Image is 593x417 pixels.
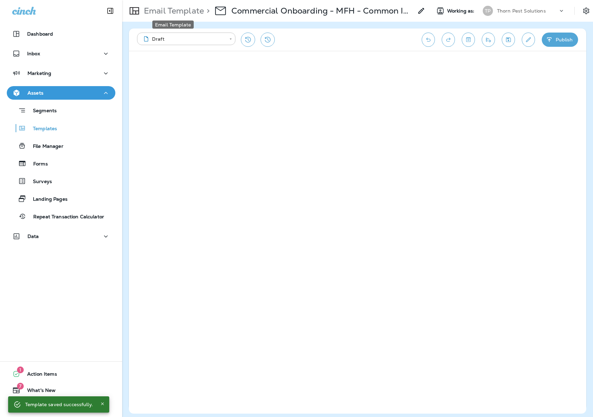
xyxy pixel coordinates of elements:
[261,33,275,47] button: View Changelog
[141,6,204,16] p: Email Template
[26,126,57,132] p: Templates
[7,174,115,188] button: Surveys
[27,51,40,56] p: Inbox
[482,33,495,47] button: Send test email
[17,366,24,373] span: 1
[7,86,115,100] button: Assets
[231,6,413,16] p: Commercial Onboarding - MFH - Common Insects
[502,33,515,47] button: Save
[7,66,115,80] button: Marketing
[483,6,493,16] div: TP
[7,367,115,381] button: 1Action Items
[7,103,115,118] button: Segments
[522,33,535,47] button: Edit details
[20,371,57,379] span: Action Items
[152,21,194,29] div: Email Template
[26,179,52,185] p: Surveys
[7,139,115,153] button: File Manager
[7,27,115,41] button: Dashboard
[27,31,53,37] p: Dashboard
[27,234,39,239] p: Data
[7,156,115,171] button: Forms
[25,398,93,411] div: Template saved successfully.
[26,161,48,167] p: Forms
[580,5,592,17] button: Settings
[204,6,210,16] p: >
[7,383,115,397] button: 7What's New
[20,388,56,396] span: What's New
[101,4,120,18] button: Collapse Sidebar
[7,192,115,206] button: Landing Pages
[7,209,115,223] button: Repeat Transaction Calculator
[26,214,104,220] p: Repeat Transaction Calculator
[462,33,475,47] button: Toggle preview
[497,8,546,14] p: Thorn Pest Solutions
[7,230,115,243] button: Data
[142,36,225,42] div: Draft
[26,108,57,115] p: Segments
[7,47,115,60] button: Inbox
[241,33,255,47] button: Restore from previous version
[17,383,24,390] span: 7
[27,90,43,96] p: Assets
[422,33,435,47] button: Undo
[7,400,115,413] button: Support
[542,33,578,47] button: Publish
[98,400,107,408] button: Close
[442,33,455,47] button: Redo
[447,8,476,14] span: Working as:
[7,121,115,135] button: Templates
[27,71,51,76] p: Marketing
[26,196,68,203] p: Landing Pages
[26,143,63,150] p: File Manager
